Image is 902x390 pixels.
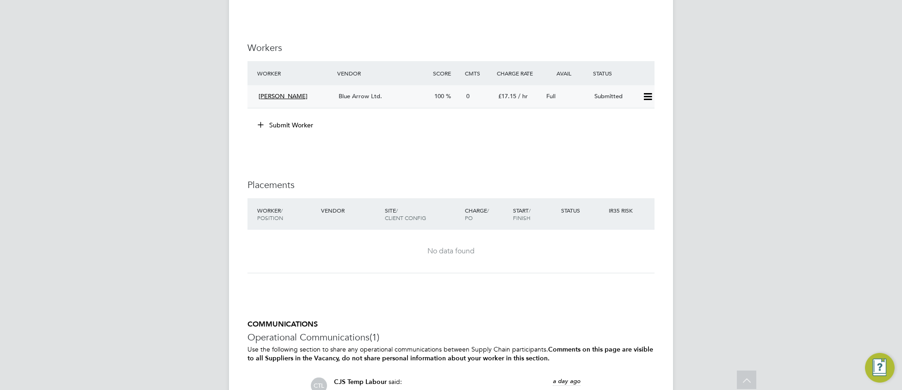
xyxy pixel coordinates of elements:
div: Cmts [463,65,494,82]
span: said: [389,377,402,386]
span: Full [546,92,556,100]
span: £17.15 [498,92,516,100]
b: Comments on this page are visible to all Suppliers in the Vacancy, do not share personal informat... [247,346,653,362]
button: Submit Worker [251,118,321,132]
div: Site [383,202,463,226]
div: No data found [257,246,645,256]
span: CJS Temp Labour [334,378,387,386]
span: 100 [434,92,444,100]
div: Submitted [591,89,639,104]
div: Status [591,65,655,82]
h5: COMMUNICATIONS [247,320,655,329]
span: / hr [518,92,528,100]
h3: Placements [247,179,655,191]
span: / Position [257,207,283,221]
span: 0 [466,92,470,100]
div: IR35 Risk [606,202,638,219]
div: Charge [463,202,511,226]
span: / PO [465,207,489,221]
div: Start [511,202,559,226]
span: a day ago [553,377,581,385]
h3: Workers [247,42,655,54]
div: Worker [255,202,319,226]
p: Use the following section to share any operational communications between Supply Chain participants. [247,345,655,363]
span: (1) [370,331,379,343]
span: / Client Config [385,207,426,221]
span: [PERSON_NAME] [259,92,308,100]
button: Engage Resource Center [865,353,895,383]
div: Worker [255,65,335,82]
div: Avail [543,65,591,82]
div: Vendor [319,202,383,219]
div: Vendor [335,65,431,82]
span: / Finish [513,207,531,221]
div: Charge Rate [494,65,543,82]
div: Score [431,65,463,82]
div: Status [559,202,607,219]
span: Blue Arrow Ltd. [339,92,382,100]
h3: Operational Communications [247,331,655,343]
